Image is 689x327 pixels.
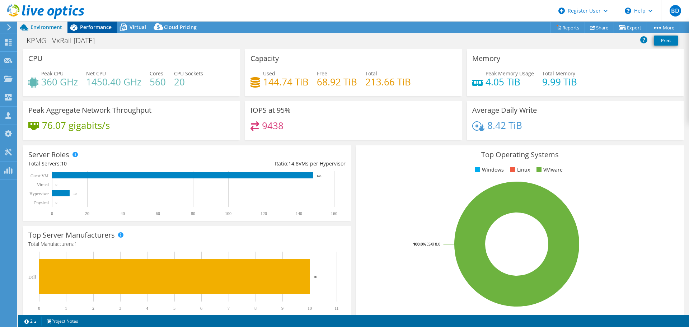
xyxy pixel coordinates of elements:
[28,55,43,62] h3: CPU
[263,78,309,86] h4: 144.74 TiB
[261,211,267,216] text: 120
[86,78,141,86] h4: 1450.40 GHz
[654,36,678,46] a: Print
[174,78,203,86] h4: 20
[41,78,78,86] h4: 360 GHz
[121,211,125,216] text: 40
[550,22,585,33] a: Reports
[625,8,631,14] svg: \n
[281,306,283,311] text: 9
[200,306,202,311] text: 6
[670,5,681,17] span: BD
[296,211,302,216] text: 140
[361,151,679,159] h3: Top Operating Systems
[187,160,346,168] div: Ratio: VMs per Hypervisor
[28,240,346,248] h4: Total Manufacturers:
[413,241,426,247] tspan: 100.0%
[146,306,148,311] text: 4
[130,24,146,31] span: Virtual
[164,24,197,31] span: Cloud Pricing
[28,151,69,159] h3: Server Roles
[80,24,112,31] span: Performance
[61,160,67,167] span: 10
[56,201,57,205] text: 0
[317,174,322,178] text: 148
[31,24,62,31] span: Environment
[472,55,500,62] h3: Memory
[23,37,106,45] h1: KPMG - VxRail [DATE]
[56,183,57,187] text: 0
[317,70,327,77] span: Free
[85,211,89,216] text: 20
[585,22,614,33] a: Share
[508,166,530,174] li: Linux
[34,200,49,205] text: Physical
[308,306,312,311] text: 10
[334,306,339,311] text: 11
[225,211,231,216] text: 100
[486,78,534,86] h4: 4.05 TiB
[51,211,53,216] text: 0
[65,306,67,311] text: 1
[365,70,377,77] span: Total
[313,275,318,279] text: 10
[28,106,151,114] h3: Peak Aggregate Network Throughput
[426,241,440,247] tspan: ESXi 8.0
[473,166,504,174] li: Windows
[150,78,166,86] h4: 560
[29,191,49,196] text: Hypervisor
[542,78,577,86] h4: 9.99 TiB
[317,78,357,86] h4: 68.92 TiB
[92,306,94,311] text: 2
[542,70,575,77] span: Total Memory
[647,22,680,33] a: More
[487,121,522,129] h4: 8.42 TiB
[262,122,283,130] h4: 9438
[254,306,257,311] text: 8
[289,160,299,167] span: 14.8
[86,70,106,77] span: Net CPU
[73,192,77,196] text: 10
[250,106,291,114] h3: IOPS at 95%
[156,211,160,216] text: 60
[41,317,83,326] a: Project Notes
[19,317,42,326] a: 2
[614,22,647,33] a: Export
[31,173,48,178] text: Guest VM
[263,70,275,77] span: Used
[365,78,411,86] h4: 213.66 TiB
[28,275,36,280] text: Dell
[42,121,110,129] h4: 76.07 gigabits/s
[174,70,203,77] span: CPU Sockets
[28,231,115,239] h3: Top Server Manufacturers
[28,160,187,168] div: Total Servers:
[74,240,77,247] span: 1
[250,55,279,62] h3: Capacity
[119,306,121,311] text: 3
[535,166,563,174] li: VMware
[472,106,537,114] h3: Average Daily Write
[331,211,337,216] text: 160
[37,182,49,187] text: Virtual
[173,306,175,311] text: 5
[486,70,534,77] span: Peak Memory Usage
[191,211,195,216] text: 80
[41,70,64,77] span: Peak CPU
[150,70,163,77] span: Cores
[228,306,230,311] text: 7
[38,306,40,311] text: 0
